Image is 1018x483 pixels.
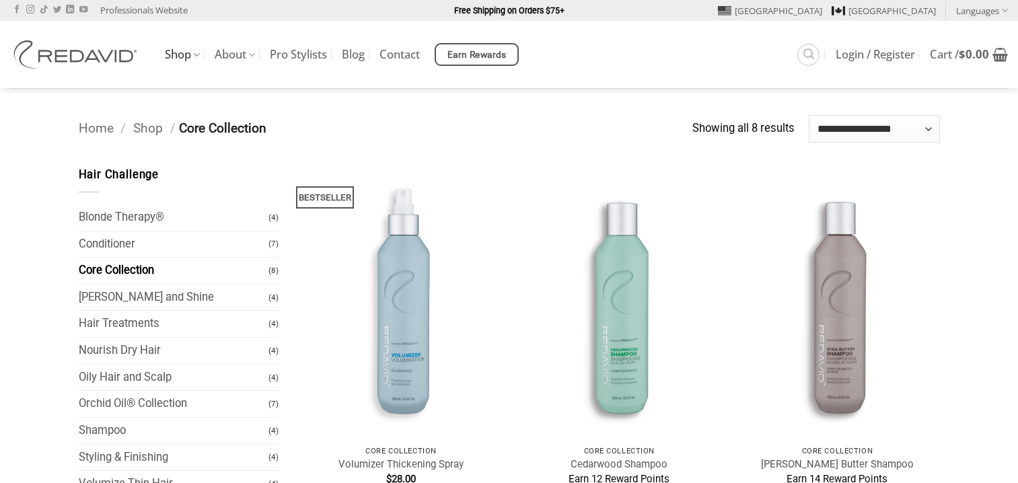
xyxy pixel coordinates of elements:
[10,40,145,69] img: REDAVID Salon Products | United States
[79,391,269,417] a: Orchid Oil® Collection
[956,1,1008,20] a: Languages
[268,392,279,416] span: (7)
[930,40,1008,69] a: View cart
[79,258,269,284] a: Core Collection
[718,1,822,21] a: [GEOGRAPHIC_DATA]
[959,46,966,62] span: $
[517,166,722,439] img: REDAVID Cedarwood Shampoo - 1
[735,166,940,439] img: REDAVID Shea Butter Shampoo
[268,232,279,256] span: (7)
[79,365,269,391] a: Oily Hair and Scalp
[53,5,61,15] a: Follow on Twitter
[809,115,940,142] select: Shop order
[79,205,269,231] a: Blonde Therapy®
[79,118,693,139] nav: Breadcrumb
[342,42,365,67] a: Blog
[79,311,269,337] a: Hair Treatments
[447,48,507,63] span: Earn Rewards
[692,120,795,138] p: Showing all 8 results
[930,49,989,60] span: Cart /
[761,458,914,471] a: [PERSON_NAME] Butter Shampoo
[268,339,279,363] span: (4)
[79,120,114,136] a: Home
[299,166,504,439] img: REDAVID Volumizer Thickening Spray - 1 1
[268,286,279,309] span: (4)
[797,44,820,66] a: Search
[268,445,279,469] span: (4)
[270,42,327,67] a: Pro Stylists
[79,231,269,258] a: Conditioner
[836,49,915,60] span: Login / Register
[741,447,933,455] p: Core Collection
[79,5,87,15] a: Follow on YouTube
[571,458,667,471] a: Cedarwood Shampoo
[79,285,269,311] a: [PERSON_NAME] and Shine
[338,458,464,471] a: Volumizer Thickening Spray
[13,5,21,15] a: Follow on Facebook
[170,120,176,136] span: /
[79,338,269,364] a: Nourish Dry Hair
[215,42,255,68] a: About
[165,42,200,68] a: Shop
[79,168,159,181] span: Hair Challenge
[268,419,279,443] span: (4)
[79,418,269,444] a: Shampoo
[454,5,565,15] strong: Free Shipping on Orders $75+
[836,42,915,67] a: Login / Register
[40,5,48,15] a: Follow on TikTok
[268,366,279,389] span: (4)
[26,5,34,15] a: Follow on Instagram
[268,312,279,336] span: (4)
[133,120,163,136] a: Shop
[79,445,269,471] a: Styling & Finishing
[268,259,279,283] span: (8)
[832,1,936,21] a: [GEOGRAPHIC_DATA]
[379,42,420,67] a: Contact
[120,120,126,136] span: /
[959,46,989,62] bdi: 0.00
[66,5,74,15] a: Follow on LinkedIn
[523,447,715,455] p: Core Collection
[435,43,519,66] a: Earn Rewards
[268,206,279,229] span: (4)
[305,447,497,455] p: Core Collection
